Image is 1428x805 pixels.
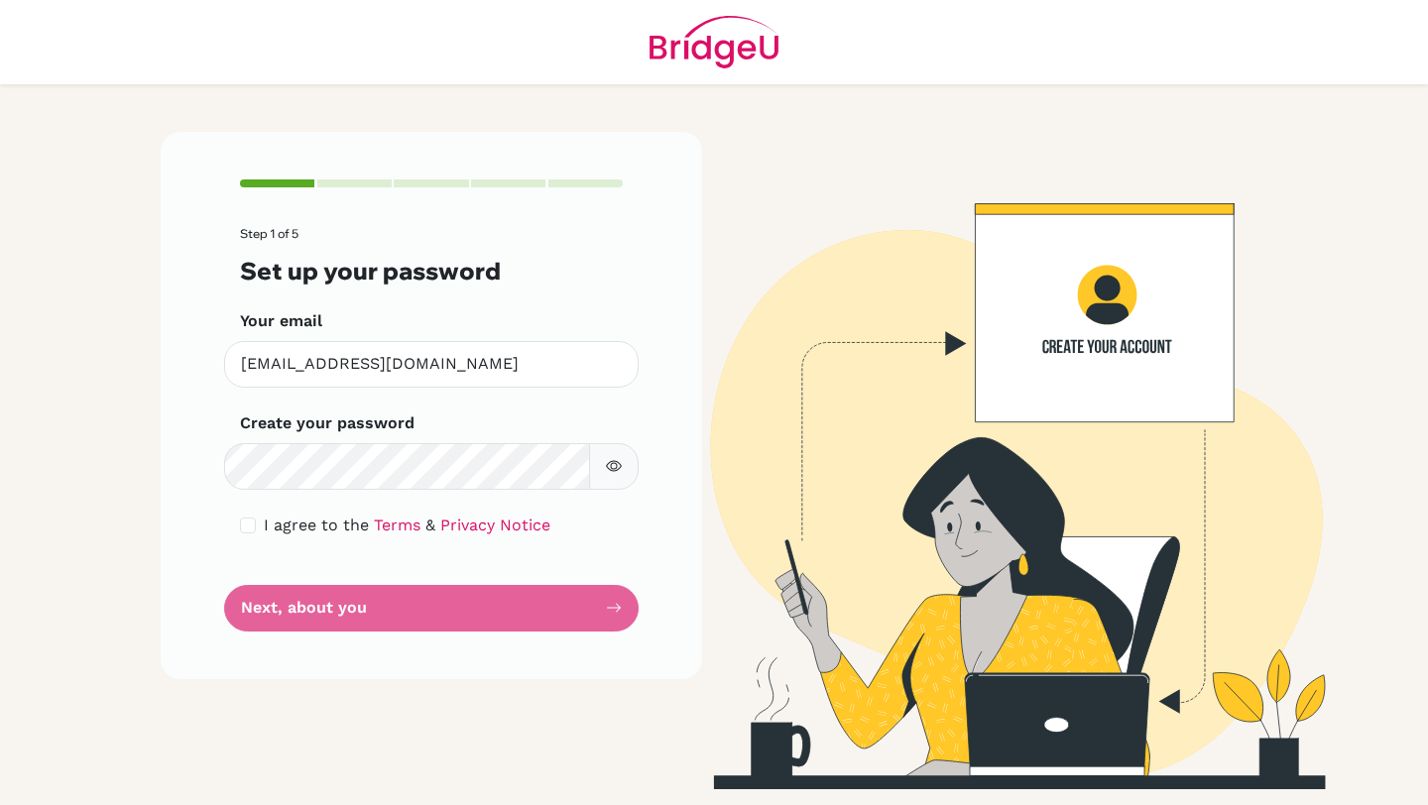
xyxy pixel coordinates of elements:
label: Your email [240,309,322,333]
input: Insert your email* [224,341,639,388]
a: Privacy Notice [440,516,550,534]
span: & [425,516,435,534]
span: I agree to the [264,516,369,534]
a: Terms [374,516,420,534]
h3: Set up your password [240,257,623,286]
label: Create your password [240,411,415,435]
span: Step 1 of 5 [240,226,298,241]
